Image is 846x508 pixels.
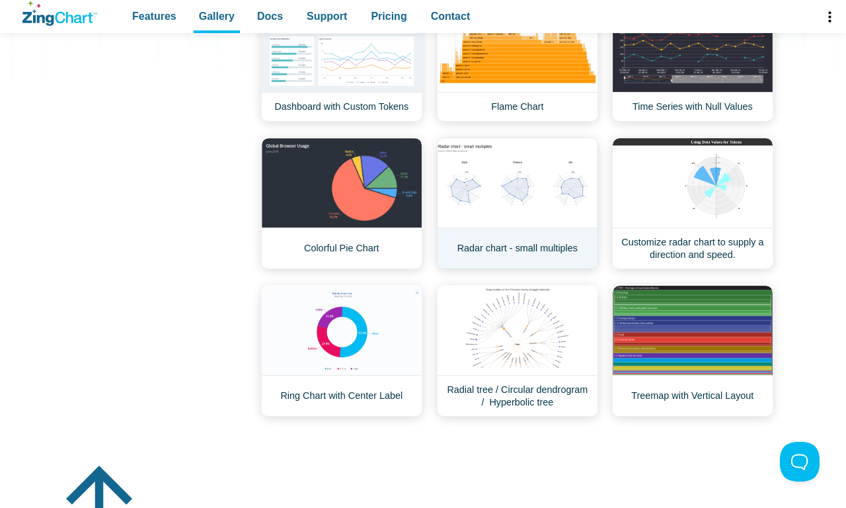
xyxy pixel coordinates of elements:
[132,7,176,25] span: Features
[780,442,820,482] iframe: Toggle Customer Support
[199,7,235,25] span: Gallery
[261,2,422,122] a: Dashboard with Custom Tokens
[431,7,471,25] span: Contact
[261,138,422,269] a: Colorful Pie Chart
[437,2,598,122] a: Flame Chart
[261,285,422,417] a: Ring Chart with Center Label
[437,285,598,417] a: Radial tree / Circular dendrogram / Hyperbolic tree
[22,1,97,26] a: ZingChart Logo. Click to return to the homepage
[307,7,347,25] span: Support
[437,138,598,269] a: Radar chart - small multiples
[612,285,773,417] a: Treemap with Vertical Layout
[612,138,773,269] a: Customize radar chart to supply a direction and speed.
[257,7,283,25] span: Docs
[371,7,406,25] span: Pricing
[612,2,773,122] a: Time Series with Null Values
